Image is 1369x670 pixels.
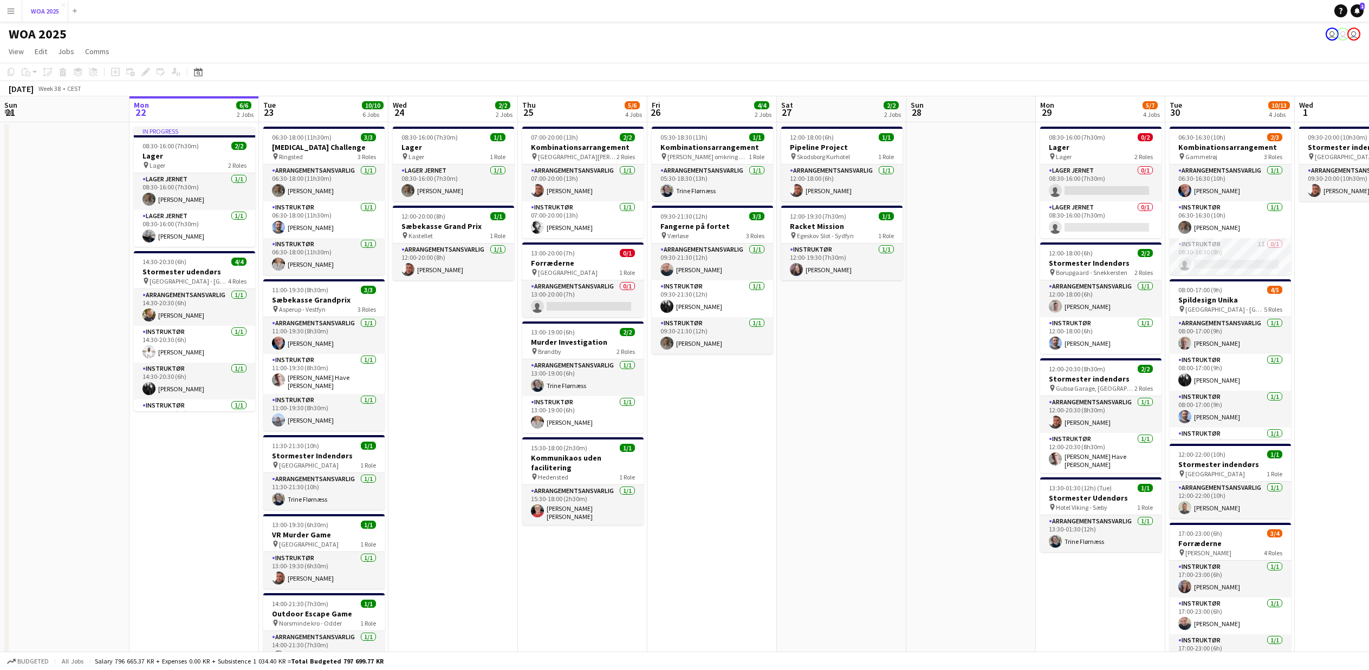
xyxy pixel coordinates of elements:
[878,153,894,161] span: 1 Role
[652,221,773,231] h3: Fangerne på fortet
[1308,133,1367,141] span: 09:30-20:00 (10h30m)
[1185,153,1217,161] span: Gammelrøj
[228,161,246,169] span: 2 Roles
[393,100,407,110] span: Wed
[619,268,635,277] span: 1 Role
[522,359,644,396] app-card-role: Arrangementsansvarlig1/113:00-19:00 (6h)Trine Flørnæss
[1138,133,1153,141] span: 0/2
[1170,597,1291,634] app-card-role: Instruktør1/117:00-23:00 (6h)[PERSON_NAME]
[58,47,74,56] span: Jobs
[522,437,644,525] app-job-card: 15:30-18:00 (2h30m)1/1Kommunikaos uden facilitering Hedensted1 RoleArrangementsansvarlig1/115:30-...
[490,212,505,220] span: 1/1
[1040,433,1162,473] app-card-role: Instruktør1/112:00-20:30 (8h30m)[PERSON_NAME] Have [PERSON_NAME] [PERSON_NAME]
[652,244,773,280] app-card-role: Arrangementsansvarlig1/109:30-21:30 (12h)[PERSON_NAME]
[279,619,342,627] span: Norsminde kro - Odder
[9,83,34,94] div: [DATE]
[30,44,51,58] a: Edit
[1040,242,1162,354] div: 12:00-18:00 (6h)2/2Stormester Indendørs Borupgaard - Snekkersten2 RolesArrangementsansvarlig1/112...
[1170,354,1291,391] app-card-role: Instruktør1/108:00-17:00 (9h)[PERSON_NAME]
[263,593,385,668] app-job-card: 14:00-21:30 (7h30m)1/1Outdoor Escape Game Norsminde kro - Odder1 RoleArrangementsansvarlig1/114:0...
[781,142,903,152] h3: Pipeline Project
[522,165,644,201] app-card-role: Arrangementsansvarlig1/107:00-20:00 (13h)[PERSON_NAME]
[1267,286,1282,294] span: 4/5
[522,485,644,525] app-card-role: Arrangementsansvarlig1/115:30-18:00 (2h30m)[PERSON_NAME] [PERSON_NAME]
[1056,384,1134,392] span: Gubsø Garage, [GEOGRAPHIC_DATA]
[490,153,505,161] span: 1 Role
[237,110,254,119] div: 2 Jobs
[393,206,514,280] div: 12:00-20:00 (8h)1/1Sæbekasse Grand Prix Kastellet1 RoleArrangementsansvarlig1/112:00-20:00 (8h)[P...
[749,153,764,161] span: 1 Role
[1039,106,1054,119] span: 29
[272,600,328,608] span: 14:00-21:30 (7h30m)
[272,133,332,141] span: 06:30-18:00 (11h30m)
[490,133,505,141] span: 1/1
[263,279,385,431] app-job-card: 11:00-19:30 (8h30m)3/3Sæbekasse Grandprix Asperup - Vestfyn3 RolesArrangementsansvarlig1/111:00-1...
[231,258,246,266] span: 4/4
[142,258,186,266] span: 14:30-20:30 (6h)
[263,631,385,668] app-card-role: Arrangementsansvarlig1/114:00-21:30 (7h30m)[PERSON_NAME]
[1138,249,1153,257] span: 2/2
[660,212,708,220] span: 09:30-21:30 (12h)
[279,305,326,313] span: Asperup - Vestfyn
[1351,4,1364,17] a: 1
[1268,101,1290,109] span: 10/13
[652,142,773,152] h3: Kombinationsarrangement
[650,106,660,119] span: 26
[291,657,384,665] span: Total Budgeted 797 699.77 KR
[272,442,319,450] span: 11:30-21:30 (10h)
[538,268,598,277] span: [GEOGRAPHIC_DATA]
[1299,100,1313,110] span: Wed
[263,514,385,589] app-job-card: 13:00-19:30 (6h30m)1/1VR Murder Game [GEOGRAPHIC_DATA]1 RoleInstruktør1/113:00-19:30 (6h30m)[PERS...
[1267,470,1282,478] span: 1 Role
[1137,503,1153,511] span: 1 Role
[1267,133,1282,141] span: 2/3
[531,249,575,257] span: 13:00-20:00 (7h)
[279,153,303,161] span: Ringsted
[1178,286,1222,294] span: 08:00-17:00 (9h)
[652,206,773,354] app-job-card: 09:30-21:30 (12h)3/3Fangerne på fortet Værløse3 RolesArrangementsansvarlig1/109:30-21:30 (12h)[PE...
[1347,28,1360,41] app-user-avatar: René Sandager
[1040,142,1162,152] h3: Lager
[150,161,165,169] span: Lager
[749,212,764,220] span: 3/3
[263,165,385,201] app-card-role: Arrangementsansvarlig1/106:30-18:00 (11h30m)[PERSON_NAME]
[134,251,255,411] div: 14:30-20:30 (6h)4/4Stormester udendørs [GEOGRAPHIC_DATA] - [GEOGRAPHIC_DATA]4 RolesArrangementsan...
[1040,374,1162,384] h3: Stormester indendørs
[1267,450,1282,458] span: 1/1
[236,101,251,109] span: 6/6
[132,106,149,119] span: 22
[522,127,644,238] div: 07:00-20:00 (13h)2/2Kombinationsarrangement [GEOGRAPHIC_DATA][PERSON_NAME]2 RolesArrangementsansv...
[1170,279,1291,439] app-job-card: 08:00-17:00 (9h)4/5Spildesign Unika [GEOGRAPHIC_DATA] - [GEOGRAPHIC_DATA]5 RolesArrangementsansva...
[531,133,578,141] span: 07:00-20:00 (13h)
[142,142,199,150] span: 08:30-16:00 (7h30m)
[496,110,512,119] div: 2 Jobs
[393,244,514,280] app-card-role: Arrangementsansvarlig1/112:00-20:00 (8h)[PERSON_NAME]
[3,106,17,119] span: 21
[134,289,255,326] app-card-role: Arrangementsansvarlig1/114:30-20:30 (6h)[PERSON_NAME]
[1170,391,1291,428] app-card-role: Instruktør1/108:00-17:00 (9h)[PERSON_NAME]
[408,153,424,161] span: Lager
[1040,280,1162,317] app-card-role: Arrangementsansvarlig1/112:00-18:00 (6h)[PERSON_NAME]
[22,1,68,22] button: WOA 2025
[228,277,246,285] span: 4 Roles
[884,101,899,109] span: 2/2
[1040,515,1162,552] app-card-role: Arrangementsansvarlig1/113:30-01:30 (12h)Trine Flørnæss
[1170,482,1291,518] app-card-role: Arrangementsansvarlig1/112:00-22:00 (10h)[PERSON_NAME]
[652,127,773,201] app-job-card: 05:30-18:30 (13h)1/1Kombinationsarrangement [PERSON_NAME] omkring Hørbye Færgekro1 RoleArrangemen...
[1170,444,1291,518] div: 12:00-22:00 (10h)1/1Stormester indendørs [GEOGRAPHIC_DATA]1 RoleArrangementsansvarlig1/112:00-22:...
[879,212,894,220] span: 1/1
[134,127,255,247] app-job-card: In progress08:30-16:00 (7h30m)2/2Lager Lager2 RolesLager Jernet1/108:30-16:00 (7h30m)[PERSON_NAME...
[1040,201,1162,238] app-card-role: Lager Jernet0/108:30-16:00 (7h30m)
[884,110,901,119] div: 2 Jobs
[134,399,255,436] app-card-role: Instruktør1/114:30-20:30 (6h)
[652,100,660,110] span: Fri
[781,244,903,280] app-card-role: Instruktør1/112:00-19:30 (7h30m)[PERSON_NAME]
[1264,305,1282,313] span: 5 Roles
[358,305,376,313] span: 3 Roles
[755,110,771,119] div: 2 Jobs
[1040,358,1162,473] div: 12:00-20:30 (8h30m)2/2Stormester indendørs Gubsø Garage, [GEOGRAPHIC_DATA]2 RolesArrangementsansv...
[909,106,924,119] span: 28
[617,153,635,161] span: 2 Roles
